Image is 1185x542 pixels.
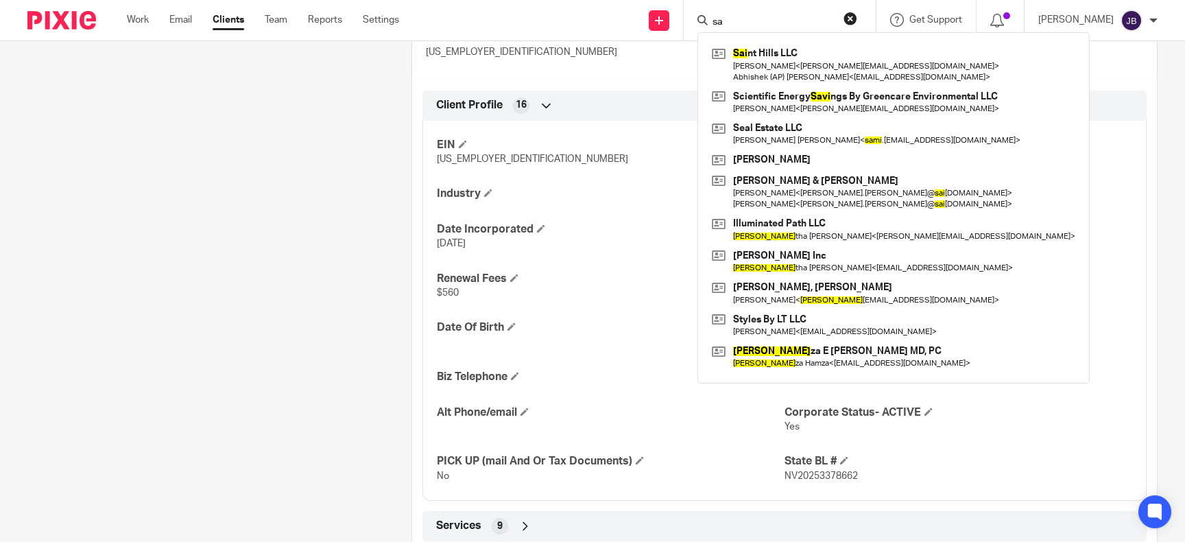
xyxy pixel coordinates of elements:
span: 9 [497,519,503,533]
h4: Date Of Birth [437,320,785,335]
span: Services [436,519,481,533]
a: Email [169,13,192,27]
img: Pixie [27,11,96,30]
p: [PERSON_NAME] [1038,13,1114,27]
span: Client Profile [436,98,503,113]
h4: Date Incorporated [437,222,785,237]
h4: Industry [437,187,785,201]
h4: PICK UP (mail And Or Tax Documents) [437,454,785,469]
h4: State BL # [785,454,1132,469]
a: Clients [213,13,244,27]
span: Get Support [909,15,962,25]
h4: EIN [437,138,785,152]
h4: Biz Telephone [437,370,785,384]
a: Reports [308,13,342,27]
span: Yes [785,422,800,432]
span: [US_EMPLOYER_IDENTIFICATION_NUMBER] [437,154,628,164]
a: Settings [363,13,399,27]
button: Clear [843,12,857,25]
a: Work [127,13,149,27]
span: No [437,471,449,481]
span: NV20253378662 [785,471,858,481]
h4: Corporate Status- ACTIVE [785,405,1132,420]
img: svg%3E [1121,10,1142,32]
h4: Alt Phone/email [437,405,785,420]
h4: Renewal Fees [437,272,785,286]
span: [DATE] [437,239,466,248]
input: Search [711,16,835,29]
a: Team [265,13,287,27]
span: $560 [437,288,459,298]
span: [US_EMPLOYER_IDENTIFICATION_NUMBER] [426,47,617,57]
span: 16 [516,98,527,112]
